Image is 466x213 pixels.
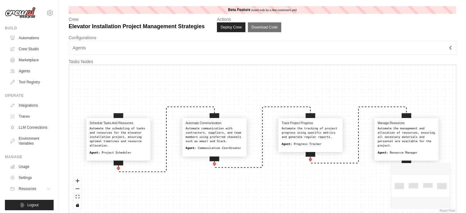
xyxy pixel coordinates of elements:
div: Build [5,26,54,31]
button: Logout [5,200,54,210]
h4: Manage Resources [378,121,435,125]
div: Resource Manager [378,150,435,155]
div: Track Project ProgressAutomate the tracking of project progress using specific metrics and genera... [278,118,343,152]
span: Agents [73,45,86,51]
button: Deploy Crew [217,22,245,32]
div: Manage [5,154,54,159]
h4: Automate Communication [186,121,243,125]
button: Agents [69,41,456,55]
div: React Flow controls [74,177,81,209]
div: Communication Coordinator [186,146,243,150]
p: Elevator Installation Project Management Strategies [69,22,205,31]
g: Edge from track_project_progress to manage_resources [310,107,406,165]
span: Resources [19,186,36,191]
div: Automate communication with contractors, suppliers, and team members using preferred channels suc... [186,126,243,143]
div: Manage ResourcesAutomate the management and allocation of resources, ensuring all necessary mater... [374,118,438,161]
g: Edge from automate_communication to track_project_progress [214,107,310,169]
b: Agent: [282,142,292,145]
a: Environment Variables [7,134,54,148]
a: Marketplace [7,55,54,65]
a: Integrations [7,101,54,110]
button: Resources [7,184,54,194]
button: toggle interactivity [74,201,81,209]
span: Logout [27,203,39,207]
b: Agent: [89,151,100,154]
div: Progress Tracker [282,142,339,146]
button: zoom out [74,185,81,193]
a: Settings [7,173,54,183]
b: Agent: [186,146,196,150]
a: Crew Studio [7,44,54,54]
b: Beta Feature [228,8,250,12]
a: Usage [7,162,54,172]
div: Project Scheduler [89,150,147,155]
b: Agent: [378,151,388,154]
a: Tool Registry [7,77,54,87]
div: Automate the management and allocation of resources, ensuring all necessary materials and personn... [378,126,435,148]
a: Automations [7,33,54,43]
a: LLM Connections [7,123,54,132]
a: Agents [7,66,54,76]
a: React Flow attribution [440,209,455,212]
button: Download Code [248,22,281,32]
button: zoom in [74,177,81,185]
p: Crew [69,16,205,22]
div: Automate the tracking of project progress using specific metrics and generate regular reports. [282,126,339,139]
div: Automate the scheduling of tasks and resources for the elevator installation project, ensuring op... [89,126,147,148]
i: (used only by a few customers yet) [251,8,297,12]
g: Edge from schedule_tasks_and_resources to automate_communication [118,107,214,173]
h4: Schedule Tasks And Resources [89,121,147,125]
p: Configurations [69,35,456,41]
button: fit view [74,193,81,201]
p: Tasks Nodes [69,59,456,65]
p: Actions [217,16,281,22]
div: Automate CommunicationAutomate communication with contractors, suppliers, and team members using ... [182,118,246,156]
div: Operate [5,93,54,98]
h4: Track Project Progress [282,121,339,125]
div: Schedule Tasks And ResourcesAutomate the scheduling of tasks and resources for the elevator insta... [86,118,150,161]
a: Traces [7,112,54,121]
img: Logo [5,7,36,19]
